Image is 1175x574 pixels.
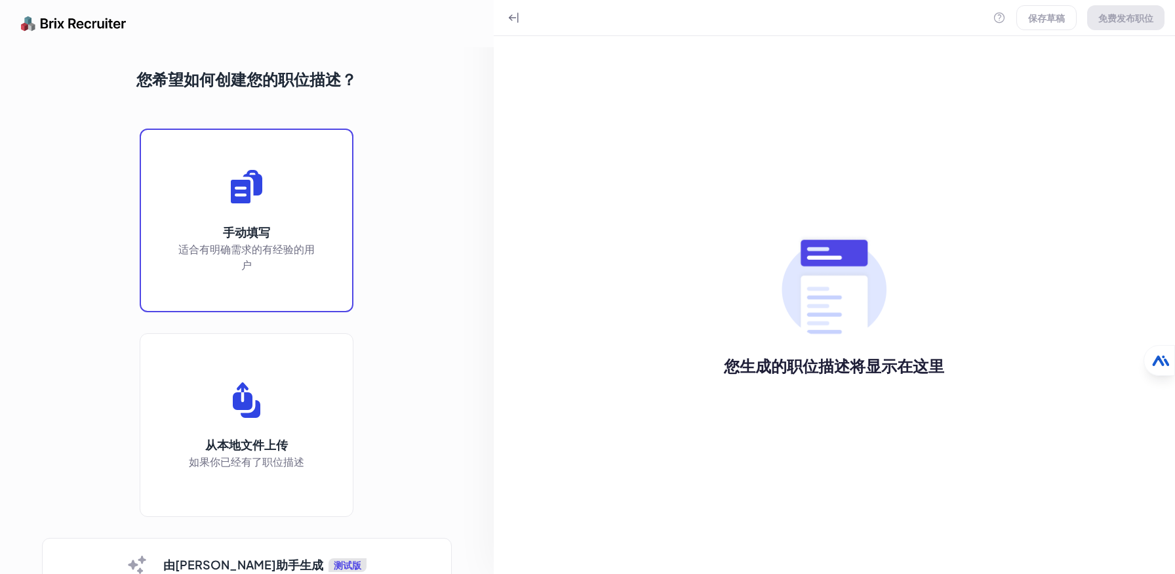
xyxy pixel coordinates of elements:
[223,224,270,239] font: 手动填写
[21,10,127,37] img: 标识
[140,129,353,312] button: 手动填写适合有明确需求的有经验的用户
[140,333,353,517] button: 从本地文件上传如果你已经有了职位描述
[178,242,315,272] font: 适合有明确需求的有经验的用户
[163,557,323,572] font: 由[PERSON_NAME]助手生成
[334,559,361,571] font: 测试版
[136,69,357,89] font: 您希望如何创建您的职位描述？
[724,356,944,375] font: 您生成的职位描述将显示在这里
[782,234,886,339] img: 没有文本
